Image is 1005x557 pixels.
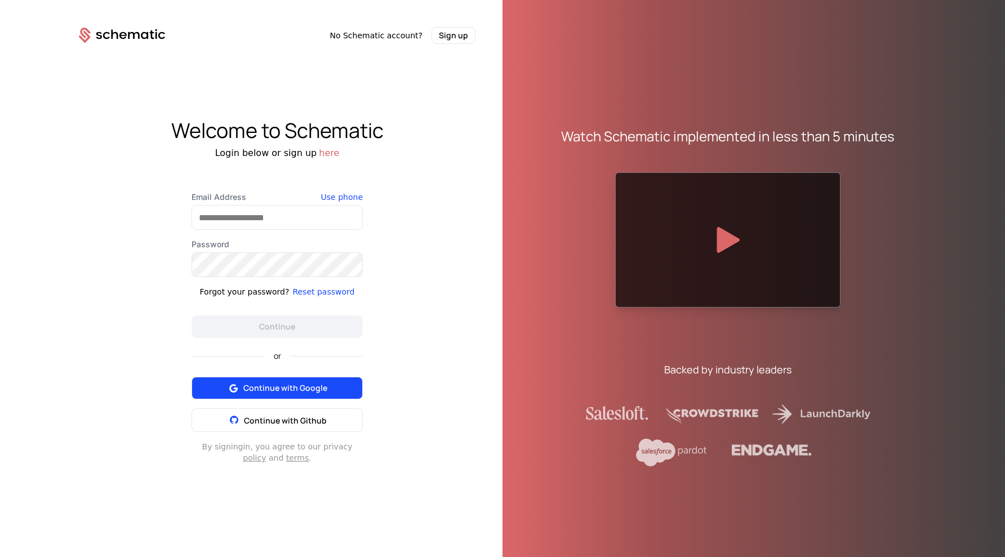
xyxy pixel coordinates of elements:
a: policy [243,453,266,462]
label: Password [192,239,363,250]
button: Continue [192,315,363,338]
div: Login below or sign up [52,146,502,160]
span: Continue with Github [244,415,327,426]
div: Forgot your password? [200,286,290,297]
label: Email Address [192,191,363,203]
button: Reset password [292,286,354,297]
button: Sign up [432,27,475,44]
div: Welcome to Schematic [52,119,502,142]
a: terms [286,453,309,462]
button: Use phone [321,191,363,203]
span: No Schematic account? [330,30,423,41]
button: Continue with Github [192,408,363,432]
button: Continue with Google [192,377,363,399]
button: here [319,146,339,160]
div: By signing in , you agree to our privacy and . [192,441,363,464]
div: Watch Schematic implemented in less than 5 minutes [561,127,895,145]
span: Continue with Google [243,382,327,394]
div: Backed by industry leaders [664,362,791,377]
span: or [265,352,290,360]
